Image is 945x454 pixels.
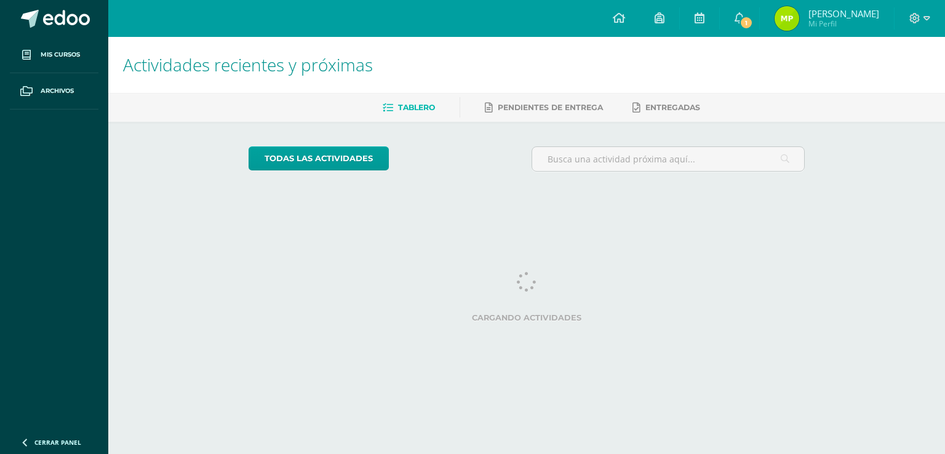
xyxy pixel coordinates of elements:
span: Mis cursos [41,50,80,60]
span: [PERSON_NAME] [808,7,879,20]
span: Archivos [41,86,74,96]
a: Mis cursos [10,37,98,73]
span: Tablero [398,103,435,112]
a: Tablero [383,98,435,117]
label: Cargando actividades [249,313,805,322]
span: Mi Perfil [808,18,879,29]
span: Actividades recientes y próximas [123,53,373,76]
a: Archivos [10,73,98,110]
span: Pendientes de entrega [498,103,603,112]
a: Entregadas [632,98,700,117]
span: Entregadas [645,103,700,112]
span: Cerrar panel [34,438,81,447]
a: todas las Actividades [249,146,389,170]
a: Pendientes de entrega [485,98,603,117]
img: 9cd3973802a06202bf24a306bd0e75ee.png [775,6,799,31]
input: Busca una actividad próxima aquí... [532,147,805,171]
span: 1 [740,16,753,30]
